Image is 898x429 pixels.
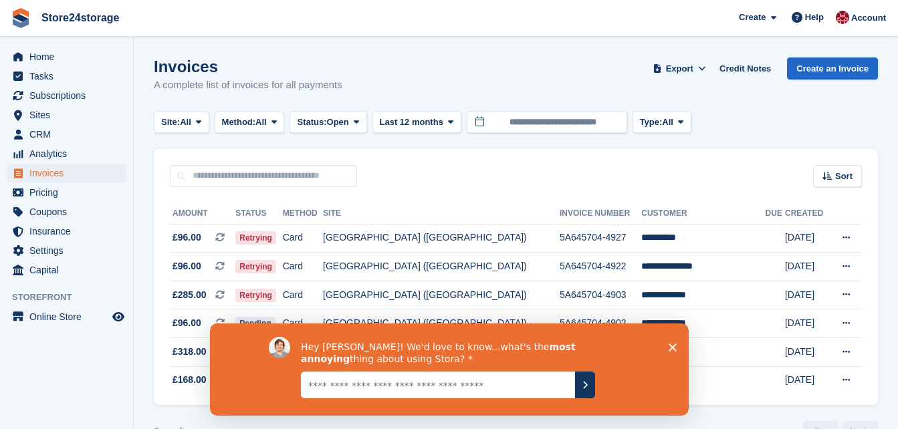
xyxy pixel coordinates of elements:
span: Type: [640,116,663,129]
span: All [662,116,673,129]
th: Method [283,203,323,225]
span: Subscriptions [29,86,110,105]
a: menu [7,164,126,182]
a: Create an Invoice [787,57,878,80]
a: menu [7,241,126,260]
th: Amount [170,203,235,225]
span: Export [666,62,693,76]
span: Status: [297,116,326,129]
th: Created [785,203,829,225]
span: £318.00 [173,345,207,359]
span: £96.00 [173,316,201,330]
span: Retrying [235,260,276,273]
p: A complete list of invoices for all payments [154,78,342,93]
a: Credit Notes [714,57,776,80]
span: CRM [29,125,110,144]
span: Home [29,47,110,66]
td: [DATE] [785,224,829,253]
a: menu [7,47,126,66]
a: Store24storage [36,7,125,29]
a: menu [7,125,126,144]
a: menu [7,144,126,163]
button: Site: All [154,112,209,134]
span: Analytics [29,144,110,163]
td: 5A645704-4903 [560,281,641,309]
span: Retrying [235,289,276,302]
span: £96.00 [173,231,201,245]
img: stora-icon-8386f47178a22dfd0bd8f6a31ec36ba5ce8667c1dd55bd0f319d3a0aa187defe.svg [11,8,31,28]
td: [GEOGRAPHIC_DATA] ([GEOGRAPHIC_DATA]) [323,281,560,309]
td: 5A645704-4922 [560,253,641,281]
span: Tasks [29,67,110,86]
th: Site [323,203,560,225]
td: Card [283,224,323,253]
span: Sort [835,170,853,183]
a: menu [7,86,126,105]
td: [GEOGRAPHIC_DATA] ([GEOGRAPHIC_DATA]) [323,253,560,281]
span: Method: [222,116,256,129]
span: Last 12 months [380,116,443,129]
button: Status: Open [290,112,366,134]
a: menu [7,202,126,221]
span: Online Store [29,307,110,326]
span: All [255,116,267,129]
span: £285.00 [173,288,207,302]
span: Account [851,11,886,25]
button: Type: All [633,112,691,134]
a: menu [7,261,126,279]
button: Last 12 months [372,112,461,134]
td: [DATE] [785,338,829,367]
span: Pricing [29,183,110,202]
span: Coupons [29,202,110,221]
td: Card [283,309,323,338]
span: All [180,116,191,129]
span: Open [327,116,349,129]
span: Settings [29,241,110,260]
span: Help [805,11,824,24]
td: Card [283,253,323,281]
span: Invoices [29,164,110,182]
span: Insurance [29,222,110,241]
span: Retrying [235,231,276,245]
th: Customer [641,203,765,225]
button: Method: All [215,112,285,134]
th: Invoice Number [560,203,641,225]
h1: Invoices [154,57,342,76]
td: 5A645704-4902 [560,309,641,338]
td: [DATE] [785,366,829,394]
span: Storefront [12,291,133,304]
a: menu [7,106,126,124]
a: Preview store [110,309,126,325]
td: Card [283,281,323,309]
span: Pending [235,317,275,330]
span: Sites [29,106,110,124]
a: menu [7,307,126,326]
td: [GEOGRAPHIC_DATA] ([GEOGRAPHIC_DATA]) [323,309,560,338]
button: Export [650,57,709,80]
iframe: Survey by David from Stora [210,323,689,416]
span: £168.00 [173,373,207,387]
td: [DATE] [785,281,829,309]
th: Due [766,203,785,225]
td: [DATE] [785,253,829,281]
span: Capital [29,261,110,279]
td: [GEOGRAPHIC_DATA] ([GEOGRAPHIC_DATA]) [323,224,560,253]
td: [DATE] [785,309,829,338]
span: £96.00 [173,259,201,273]
td: 5A645704-4927 [560,224,641,253]
span: Create [739,11,766,24]
a: menu [7,183,126,202]
a: menu [7,67,126,86]
span: Site: [161,116,180,129]
img: Mandy Huges [836,11,849,24]
th: Status [235,203,282,225]
a: menu [7,222,126,241]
